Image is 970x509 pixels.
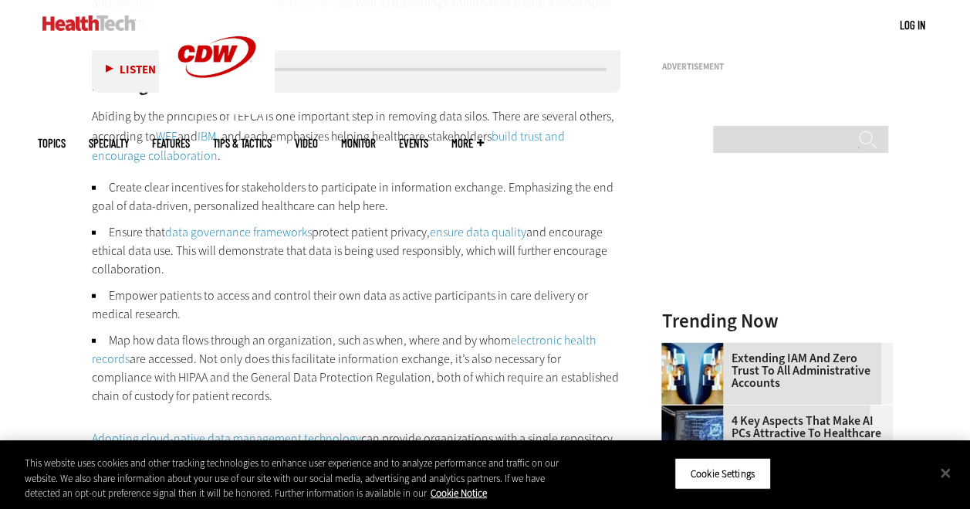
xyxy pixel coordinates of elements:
img: Home [42,15,136,31]
a: Desktop monitor with brain AI concept [661,406,731,418]
li: Empower patients to access and control their own data as active participants in care delivery or ... [92,287,621,324]
a: Extending IAM and Zero Trust to All Administrative Accounts [661,352,884,389]
button: Close [928,456,962,490]
a: Log in [900,18,925,32]
span: More [451,137,484,149]
div: User menu [900,17,925,33]
a: abstract image of woman with pixelated face [661,343,731,355]
a: Adopting cloud-native data management technology [92,430,361,446]
div: This website uses cookies and other tracking technologies to enhance user experience and to analy... [25,456,582,501]
a: Features [152,137,190,149]
a: More information about your privacy [431,487,487,500]
a: CDW [159,102,275,118]
span: Specialty [89,137,129,149]
img: abstract image of woman with pixelated face [661,343,723,405]
a: Tips & Tactics [213,137,272,149]
p: can provide organizations with a single repository for accessing, ingesting, cleansing and analyz... [92,429,621,507]
h3: Trending Now [661,311,893,331]
li: Ensure that protect patient privacy, and encourage ethical data use. This will demonstrate that d... [92,223,621,279]
button: Cookie Settings [674,457,771,490]
a: ensure data quality [430,224,526,240]
span: Topics [38,137,66,149]
iframe: advertisement [661,77,893,270]
img: Desktop monitor with brain AI concept [661,406,723,467]
a: data governance frameworks [165,224,312,240]
a: 4 Key Aspects That Make AI PCs Attractive to Healthcare Workers [661,415,884,452]
a: Events [399,137,428,149]
a: Video [295,137,318,149]
li: Map how data flows through an organization, such as when, where and by whom are accessed. Not onl... [92,331,621,406]
li: Create clear incentives for stakeholders to participate in information exchange. Emphasizing the ... [92,178,621,215]
a: electronic health records [92,332,596,367]
a: MonITor [341,137,376,149]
